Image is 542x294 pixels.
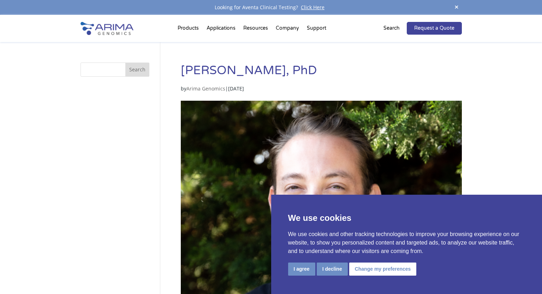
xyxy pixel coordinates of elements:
[288,212,525,224] p: We use cookies
[186,85,225,92] a: Arima Genomics
[181,84,461,99] p: by |
[349,263,417,276] button: Change my preferences
[407,22,462,35] a: Request a Quote
[383,24,400,33] p: Search
[228,85,244,92] span: [DATE]
[288,263,315,276] button: I agree
[298,4,327,11] a: Click Here
[288,230,525,255] p: We use cookies and other tracking technologies to improve your browsing experience on our website...
[81,3,462,12] div: Looking for Aventa Clinical Testing?
[81,22,133,35] img: Arima-Genomics-logo
[181,63,461,84] h1: [PERSON_NAME], PhD
[125,63,149,77] button: Search
[317,263,348,276] button: I decline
